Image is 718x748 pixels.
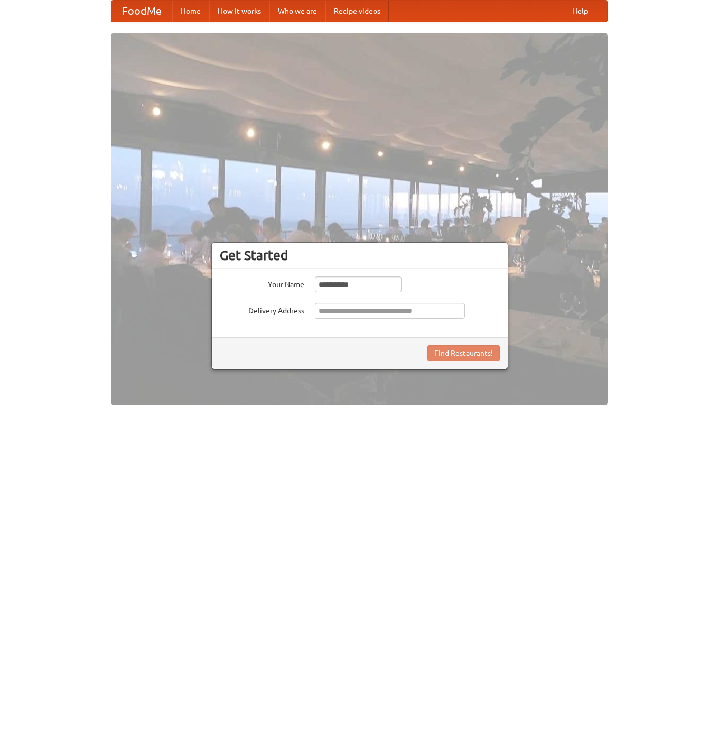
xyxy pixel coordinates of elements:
[172,1,209,22] a: Home
[220,303,304,316] label: Delivery Address
[325,1,389,22] a: Recipe videos
[220,247,500,263] h3: Get Started
[220,276,304,290] label: Your Name
[209,1,269,22] a: How it works
[269,1,325,22] a: Who we are
[564,1,596,22] a: Help
[111,1,172,22] a: FoodMe
[427,345,500,361] button: Find Restaurants!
